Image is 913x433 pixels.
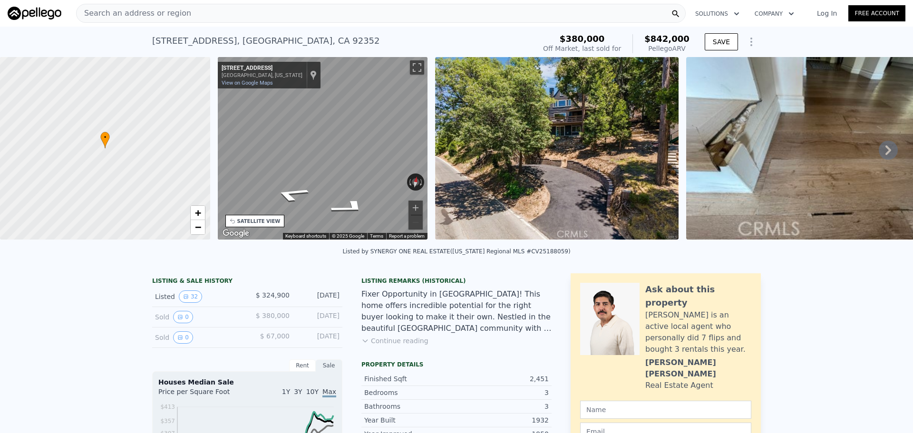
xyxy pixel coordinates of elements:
[419,173,425,191] button: Rotate clockwise
[259,183,323,205] path: Go West, Lakes Edge Rd
[361,361,552,368] div: Property details
[100,133,110,142] span: •
[310,70,317,80] a: Show location on map
[645,283,751,309] div: Ask about this property
[361,336,428,346] button: Continue reading
[456,374,549,384] div: 2,451
[543,44,621,53] div: Off Market, last sold for
[407,173,412,191] button: Rotate counterclockwise
[580,401,751,419] input: Name
[220,227,252,240] a: Open this area in Google Maps (opens a new window)
[322,388,336,397] span: Max
[173,311,193,323] button: View historical data
[456,402,549,411] div: 3
[297,290,340,303] div: [DATE]
[218,57,428,240] div: Map
[220,227,252,240] img: Google
[408,215,423,230] button: Zoom out
[222,65,302,72] div: [STREET_ADDRESS]
[361,277,552,285] div: Listing Remarks (Historical)
[342,248,570,255] div: Listed by SYNERGY ONE REAL ESTATE ([US_STATE] Regional MLS #CV25188059)
[314,196,384,218] path: Go East, Lakes Edge Rd
[456,415,549,425] div: 1932
[152,34,380,48] div: [STREET_ADDRESS] , [GEOGRAPHIC_DATA] , CA 92352
[194,221,201,233] span: −
[806,9,848,18] a: Log In
[742,32,761,51] button: Show Options
[260,332,290,340] span: $ 67,000
[456,388,549,397] div: 3
[222,72,302,78] div: [GEOGRAPHIC_DATA], [US_STATE]
[191,220,205,234] a: Zoom out
[282,388,290,395] span: 1Y
[179,290,202,303] button: View historical data
[294,388,302,395] span: 3Y
[389,233,425,239] a: Report a problem
[237,218,281,225] div: SATELLITE VIEW
[848,5,905,21] a: Free Account
[306,388,319,395] span: 10Y
[256,291,290,299] span: $ 324,900
[408,201,423,215] button: Zoom in
[8,7,61,20] img: Pellego
[160,418,175,424] tspan: $357
[435,57,679,240] img: Sale: 167563007 Parcel: 14610645
[194,207,201,219] span: +
[560,34,605,44] span: $380,000
[410,173,421,191] button: Reset the view
[361,289,552,334] div: Fixer Opportunity in [GEOGRAPHIC_DATA]! This home offers incredible potential for the right buyer...
[218,57,428,240] div: Street View
[155,290,240,303] div: Listed
[364,374,456,384] div: Finished Sqft
[645,309,751,355] div: [PERSON_NAME] is an active local agent who personally did 7 flips and bought 3 rentals this year.
[644,34,690,44] span: $842,000
[155,331,240,344] div: Sold
[100,132,110,148] div: •
[158,377,336,387] div: Houses Median Sale
[297,331,340,344] div: [DATE]
[77,8,191,19] span: Search an address or region
[410,60,424,75] button: Toggle fullscreen view
[222,80,273,86] a: View on Google Maps
[160,404,175,410] tspan: $413
[645,380,713,391] div: Real Estate Agent
[332,233,364,239] span: © 2025 Google
[173,331,193,344] button: View historical data
[285,233,326,240] button: Keyboard shortcuts
[364,415,456,425] div: Year Built
[158,387,247,402] div: Price per Square Foot
[645,357,751,380] div: [PERSON_NAME] [PERSON_NAME]
[644,44,690,53] div: Pellego ARV
[688,5,747,22] button: Solutions
[705,33,738,50] button: SAVE
[747,5,802,22] button: Company
[364,388,456,397] div: Bedrooms
[155,311,240,323] div: Sold
[364,402,456,411] div: Bathrooms
[297,311,340,323] div: [DATE]
[370,233,383,239] a: Terms (opens in new tab)
[289,359,316,372] div: Rent
[256,312,290,319] span: $ 380,000
[316,359,342,372] div: Sale
[191,206,205,220] a: Zoom in
[152,277,342,287] div: LISTING & SALE HISTORY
